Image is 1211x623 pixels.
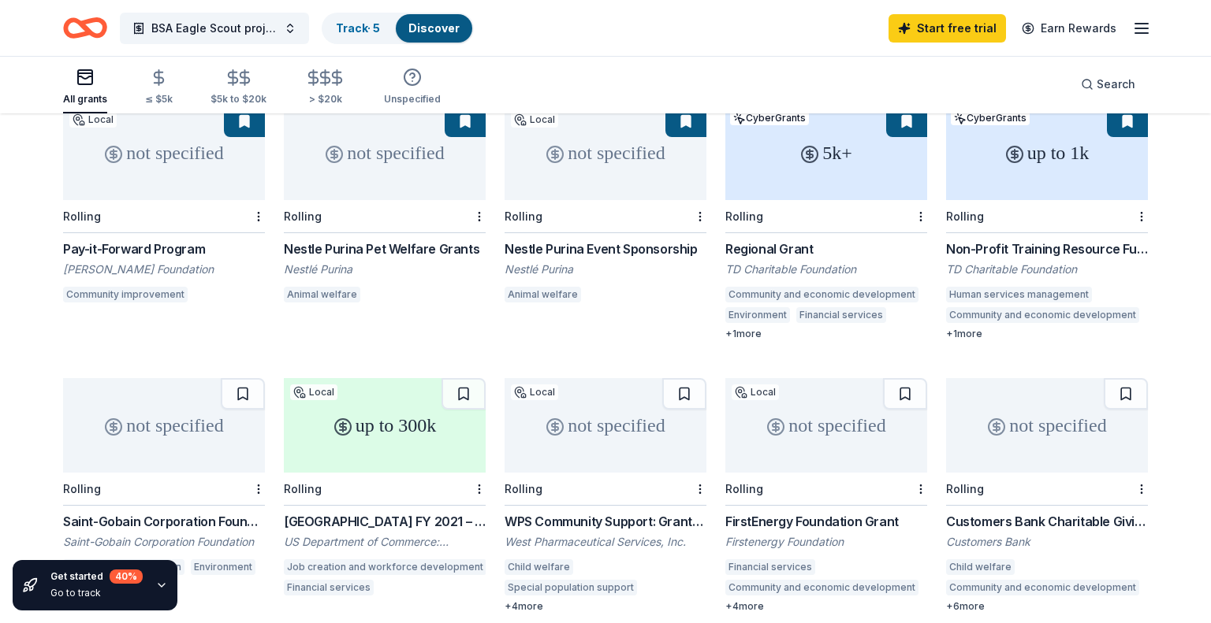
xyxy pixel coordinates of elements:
[505,261,706,277] div: Nestlé Purina
[63,106,265,200] div: not specified
[946,600,1148,613] div: + 6 more
[505,106,706,200] div: not specified
[63,534,265,550] div: Saint-Gobain Corporation Foundation
[1097,75,1135,94] span: Search
[505,534,706,550] div: West Pharmaceutical Services, Inc.
[505,378,706,613] a: not specifiedLocalRollingWPS Community Support: Grants & SponsorhipsWest Pharmaceutical Services,...
[505,239,706,258] div: Nestle Purina Event Sponsorship
[725,328,927,340] div: + 1 more
[725,307,790,323] div: Environment
[725,559,815,575] div: Financial services
[110,569,143,584] div: 40 %
[505,512,706,531] div: WPS Community Support: Grants & Sponsorhips
[946,482,984,495] div: Rolling
[304,62,346,113] button: > $20k
[946,261,1148,277] div: TD Charitable Foundation
[725,580,918,595] div: Community and economic development
[946,534,1148,550] div: Customers Bank
[946,559,1015,575] div: Child welfare
[63,378,265,613] a: not specifiedRollingSaint-Gobain Corporation Foundation Direct GrantsSaint-Gobain Corporation Fou...
[63,61,107,113] button: All grants
[946,106,1148,200] div: up to 1k
[946,307,1139,323] div: Community and economic development
[50,587,143,599] div: Go to track
[946,378,1148,613] a: not specifiedRollingCustomers Bank Charitable GivingCustomers BankChild welfareCommunity and econ...
[384,61,441,113] button: Unspecified
[511,384,558,400] div: Local
[511,112,558,128] div: Local
[725,512,927,531] div: FirstEnergy Foundation Grant
[951,110,1030,125] div: CyberGrants
[145,62,173,113] button: ≤ $5k
[725,378,927,613] a: not specifiedLocalRollingFirstEnergy Foundation GrantFirstenergy FoundationFinancial servicesComm...
[946,512,1148,531] div: Customers Bank Charitable Giving
[730,110,809,125] div: CyberGrants
[63,287,188,302] div: Community improvement
[284,261,486,277] div: Nestlé Purina
[284,512,486,531] div: [GEOGRAPHIC_DATA] FY 2021 – FY 2023 EDA Planning and Local Technical Assistance
[63,9,107,46] a: Home
[145,93,173,106] div: ≤ $5k
[69,112,117,128] div: Local
[725,287,918,302] div: Community and economic development
[63,239,265,258] div: Pay-it-Forward Program
[946,328,1148,340] div: + 1 more
[725,261,927,277] div: TD Charitable Foundation
[946,106,1148,340] a: up to 1kCyberGrantsRollingNon-Profit Training Resource FundTD Charitable FoundationHuman services...
[304,93,346,106] div: > $20k
[211,93,266,106] div: $5k to $20k
[946,287,1092,302] div: Human services management
[505,482,542,495] div: Rolling
[725,534,927,550] div: Firstenergy Foundation
[284,559,486,575] div: Job creation and workforce development
[946,580,1139,595] div: Community and economic development
[725,378,927,473] div: not specified
[63,512,265,531] div: Saint-Gobain Corporation Foundation Direct Grants
[505,210,542,223] div: Rolling
[384,93,441,106] div: Unspecified
[725,482,763,495] div: Rolling
[336,21,380,35] a: Track· 5
[946,378,1148,473] div: not specified
[284,239,486,258] div: Nestle Purina Pet Welfare Grants
[63,93,107,106] div: All grants
[505,106,706,307] a: not specifiedLocalRollingNestle Purina Event SponsorshipNestlé PurinaAnimal welfare
[1068,69,1148,100] button: Search
[151,19,278,38] span: BSA Eagle Scout project-dog agility jumps
[120,13,309,44] button: BSA Eagle Scout project-dog agility jumps
[284,534,486,550] div: US Department of Commerce: Economic Development Administration (EDA)
[725,106,927,340] a: 5k+CyberGrantsRollingRegional GrantTD Charitable FoundationCommunity and economic developmentEnvi...
[505,287,581,302] div: Animal welfare
[284,482,322,495] div: Rolling
[284,580,374,595] div: Financial services
[284,210,322,223] div: Rolling
[505,580,637,595] div: Special population support
[946,210,984,223] div: Rolling
[63,106,265,307] a: not specifiedLocalRollingPay-it-Forward Program[PERSON_NAME] FoundationCommunity improvement
[322,13,474,44] button: Track· 5Discover
[408,21,460,35] a: Discover
[211,62,266,113] button: $5k to $20k
[725,239,927,258] div: Regional Grant
[284,378,486,473] div: up to 300k
[796,307,886,323] div: Financial services
[505,378,706,473] div: not specified
[725,600,927,613] div: + 4 more
[50,569,143,584] div: Get started
[284,378,486,600] a: up to 300kLocalRolling[GEOGRAPHIC_DATA] FY 2021 – FY 2023 EDA Planning and Local Technical Assist...
[505,600,706,613] div: + 4 more
[732,384,779,400] div: Local
[505,559,573,575] div: Child welfare
[63,482,101,495] div: Rolling
[63,378,265,473] div: not specified
[63,210,101,223] div: Rolling
[290,384,337,400] div: Local
[889,14,1006,43] a: Start free trial
[1012,14,1126,43] a: Earn Rewards
[284,287,360,302] div: Animal welfare
[725,210,763,223] div: Rolling
[946,239,1148,258] div: Non-Profit Training Resource Fund
[63,261,265,277] div: [PERSON_NAME] Foundation
[725,106,927,200] div: 5k+
[284,106,486,200] div: not specified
